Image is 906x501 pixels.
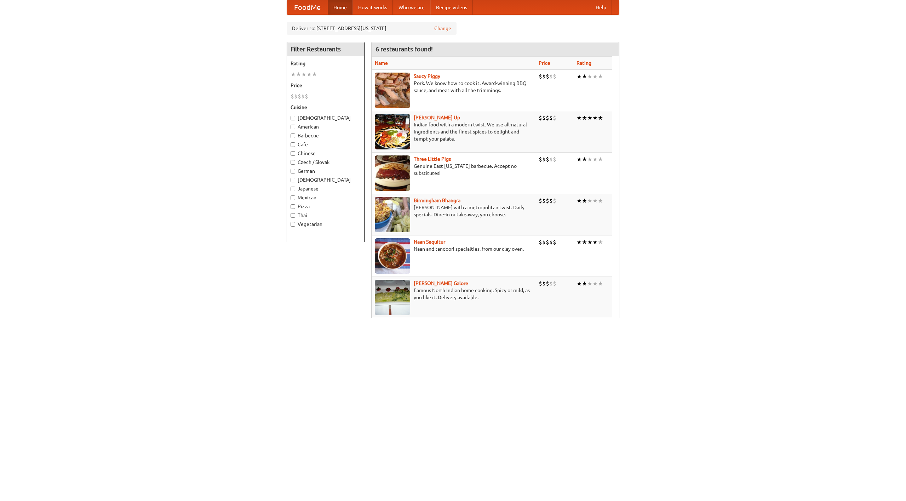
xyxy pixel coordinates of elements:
[375,121,533,142] p: Indian food with a modern twist. We use all-natural ingredients and the finest spices to delight ...
[577,238,582,246] li: ★
[546,73,549,80] li: $
[298,92,301,100] li: $
[414,239,445,245] b: Naan Sequitur
[291,194,361,201] label: Mexican
[598,238,603,246] li: ★
[414,73,440,79] a: Saucy Piggy
[414,280,468,286] a: [PERSON_NAME] Galore
[291,185,361,192] label: Japanese
[587,73,592,80] li: ★
[287,22,457,35] div: Deliver to: [STREET_ADDRESS][US_STATE]
[291,132,361,139] label: Barbecue
[291,92,294,100] li: $
[294,92,298,100] li: $
[587,155,592,163] li: ★
[546,197,549,205] li: $
[542,238,546,246] li: $
[291,167,361,175] label: German
[587,197,592,205] li: ★
[291,141,361,148] label: Cafe
[553,155,556,163] li: $
[291,60,361,67] h5: Rating
[546,114,549,122] li: $
[296,70,301,78] li: ★
[434,25,451,32] a: Change
[375,287,533,301] p: Famous North Indian home cooking. Spicy or mild, as you like it. Delivery available.
[375,204,533,218] p: [PERSON_NAME] with a metropolitan twist. Daily specials. Dine-in or takeaway, you choose.
[582,197,587,205] li: ★
[414,156,451,162] a: Three Little Pigs
[375,238,410,274] img: naansequitur.jpg
[549,73,553,80] li: $
[414,198,460,203] a: Birmingham Bhangra
[553,114,556,122] li: $
[577,280,582,287] li: ★
[546,155,549,163] li: $
[291,178,295,182] input: [DEMOGRAPHIC_DATA]
[587,114,592,122] li: ★
[539,60,550,66] a: Price
[539,155,542,163] li: $
[375,280,410,315] img: currygalore.jpg
[352,0,393,15] a: How it works
[577,60,591,66] a: Rating
[577,73,582,80] li: ★
[598,155,603,163] li: ★
[291,176,361,183] label: [DEMOGRAPHIC_DATA]
[598,280,603,287] li: ★
[375,73,410,108] img: saucy.jpg
[291,195,295,200] input: Mexican
[375,60,388,66] a: Name
[306,70,312,78] li: ★
[312,70,317,78] li: ★
[542,197,546,205] li: $
[582,73,587,80] li: ★
[549,197,553,205] li: $
[291,82,361,89] h5: Price
[598,73,603,80] li: ★
[291,169,295,173] input: German
[291,213,295,218] input: Thai
[291,203,361,210] label: Pizza
[393,0,430,15] a: Who we are
[291,187,295,191] input: Japanese
[592,280,598,287] li: ★
[539,197,542,205] li: $
[414,115,460,120] a: [PERSON_NAME] Up
[553,238,556,246] li: $
[287,0,328,15] a: FoodMe
[553,280,556,287] li: $
[587,280,592,287] li: ★
[590,0,612,15] a: Help
[582,114,587,122] li: ★
[582,280,587,287] li: ★
[301,70,306,78] li: ★
[549,155,553,163] li: $
[291,204,295,209] input: Pizza
[291,123,361,130] label: American
[592,238,598,246] li: ★
[291,222,295,227] input: Vegetarian
[291,159,361,166] label: Czech / Slovak
[301,92,305,100] li: $
[375,80,533,94] p: Pork. We know how to cook it. Award-winning BBQ sauce, and meat with all the trimmings.
[287,42,364,56] h4: Filter Restaurants
[291,116,295,120] input: [DEMOGRAPHIC_DATA]
[582,155,587,163] li: ★
[577,197,582,205] li: ★
[375,163,533,177] p: Genuine East [US_STATE] barbecue. Accept no substitutes!
[553,73,556,80] li: $
[375,155,410,191] img: littlepigs.jpg
[592,114,598,122] li: ★
[549,114,553,122] li: $
[375,245,533,252] p: Naan and tandoori specialties, from our clay oven.
[549,280,553,287] li: $
[375,46,433,52] ng-pluralize: 6 restaurants found!
[582,238,587,246] li: ★
[592,73,598,80] li: ★
[577,114,582,122] li: ★
[539,280,542,287] li: $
